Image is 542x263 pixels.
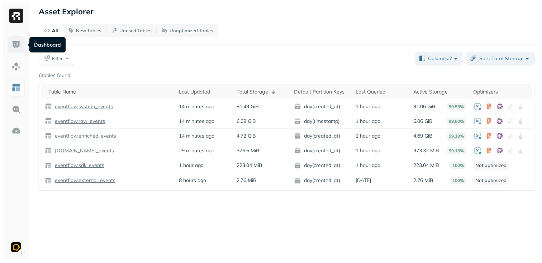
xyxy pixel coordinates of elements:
[237,118,256,125] p: 6.08 GiB
[179,147,214,154] p: 29 minutes ago
[294,162,348,169] span: day(created_at)
[39,6,94,16] p: Asset Explorer
[29,37,66,53] div: Dashboard
[52,162,104,169] a: eventflow.sdk_events
[413,147,439,154] p: 373.32 MiB
[53,118,105,125] p: eventflow.raw_events
[53,177,115,184] p: eventflow.external_events
[356,147,380,154] p: 1 hour ago
[39,52,75,65] button: Filter
[119,27,151,34] p: Unused Tables
[473,161,509,170] p: Not optimized
[179,177,206,184] p: 8 hours ago
[48,89,172,95] div: Table Name
[413,89,466,95] div: Active Storage
[294,177,348,184] span: day(created_at)
[53,103,113,110] p: eventflow.system_events
[45,103,52,110] img: table
[473,89,529,95] div: Optimizers
[447,118,466,125] p: 99.60%
[356,118,380,125] p: 1 hour ago
[179,118,214,125] p: 14 minutes ago
[179,133,214,139] p: 14 minutes ago
[428,55,459,62] span: Columns: 7
[356,177,371,184] p: [DATE]
[53,162,104,169] p: eventflow.sdk_events
[52,147,114,154] a: [DOMAIN_NAME]_events
[52,118,105,125] a: eventflow.raw_events
[11,242,21,252] img: Ludeo Staging
[45,132,52,139] img: table
[52,27,58,34] p: All
[45,162,52,169] img: table
[294,147,348,154] span: day(created_at)
[237,133,256,139] p: 4.72 GiB
[179,103,214,110] p: 14 minutes ago
[413,118,433,125] p: 6.06 GiB
[294,103,348,110] span: day(created_at)
[45,147,52,154] img: table
[356,162,380,169] p: 1 hour ago
[356,103,380,110] p: 1 hour ago
[237,103,259,110] p: 91.49 GiB
[294,118,348,125] span: day(timestamp)
[413,103,436,110] p: 91.06 GiB
[9,9,23,23] img: Ryft
[447,132,466,140] p: 99.18%
[11,105,21,114] img: Query Explorer
[466,52,535,65] button: Sort: Total Storage
[237,162,262,169] p: 223.04 MiB
[415,52,463,65] button: Columns:7
[413,177,433,184] p: 2.76 MiB
[52,177,115,184] a: eventflow.external_events
[53,147,114,154] p: [DOMAIN_NAME]_events
[413,133,433,139] p: 4.69 GiB
[294,132,348,139] span: day(created_at)
[11,83,21,92] img: Asset Explorer
[170,27,213,34] p: Unoptimized Tables
[179,162,204,169] p: 1 hour ago
[473,176,509,185] p: Not optimized
[237,87,287,96] div: Total Storage
[52,103,113,110] a: eventflow.system_events
[45,177,52,184] img: table
[53,133,116,139] p: eventflow.enriched_events
[45,118,52,125] img: table
[179,89,229,95] div: Last Updated
[294,89,348,95] div: Default Partition Keys
[52,55,63,62] span: Filter
[11,126,21,135] img: Optimization
[479,55,531,62] span: Sort: Total Storage
[356,133,380,139] p: 1 hour ago
[237,177,257,184] p: 2.76 MiB
[447,103,466,110] p: 99.53%
[413,162,439,169] p: 223.04 MiB
[356,89,406,95] div: Last Queried
[447,147,466,154] p: 99.13%
[76,27,101,34] p: New Tables
[450,162,466,169] p: 100%
[39,72,70,79] p: 6 tables found
[52,133,116,139] a: eventflow.enriched_events
[11,40,21,49] img: Dashboard
[450,177,466,184] p: 100%
[11,62,21,71] img: Assets
[237,147,260,154] p: 376.6 MiB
